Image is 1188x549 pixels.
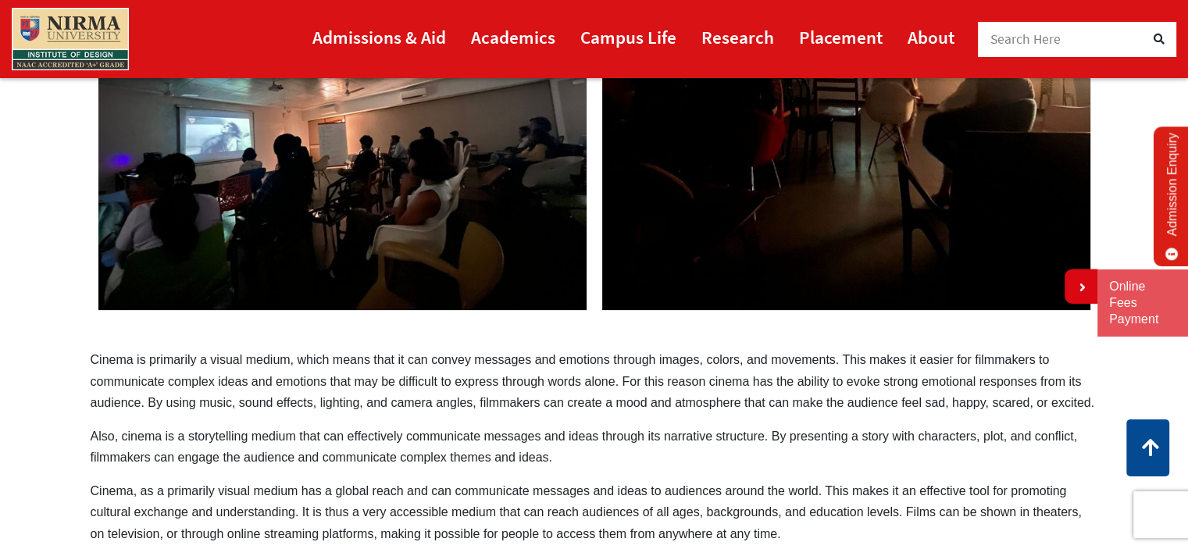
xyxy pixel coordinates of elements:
[91,349,1098,413] p: Cinema is primarily a visual medium, which means that it can convey messages and emotions through...
[312,20,446,55] a: Admissions & Aid
[12,8,129,70] img: main_logo
[471,20,555,55] a: Academics
[990,30,1061,48] span: Search Here
[1109,279,1176,327] a: Online Fees Payment
[91,480,1098,544] p: Cinema, as a primarily visual medium has a global reach and can communicate messages and ideas to...
[91,426,1098,468] p: Also, cinema is a storytelling medium that can effectively communicate messages and ideas through...
[580,20,676,55] a: Campus Life
[701,20,774,55] a: Research
[799,20,883,55] a: Placement
[908,20,954,55] a: About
